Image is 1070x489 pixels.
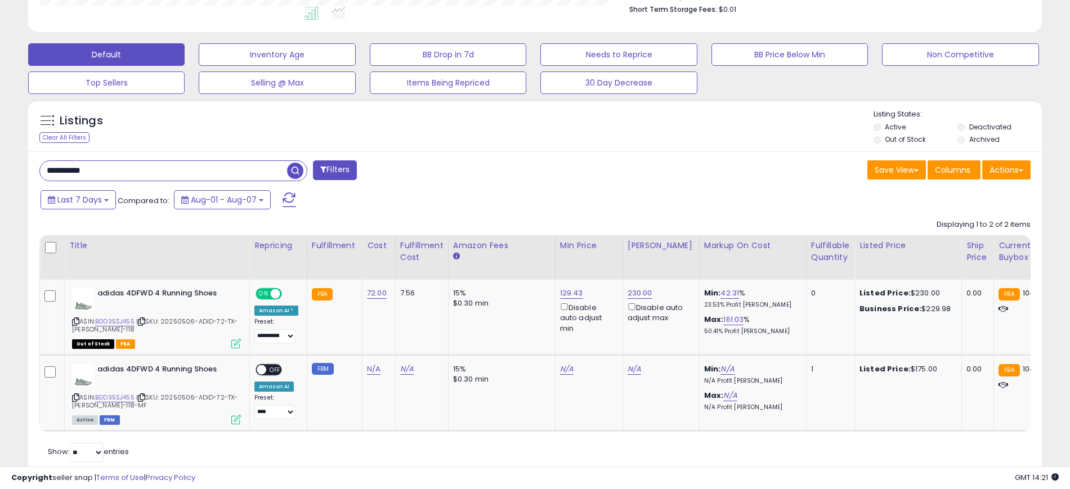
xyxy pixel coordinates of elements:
span: Show: entries [48,446,129,457]
b: Max: [704,390,724,401]
span: FBA [116,339,135,349]
div: $230.00 [859,288,953,298]
span: $0.01 [719,4,736,15]
label: Out of Stock [885,134,926,144]
div: 0.00 [966,364,985,374]
a: 129.43 [560,288,583,299]
div: $229.98 [859,304,953,314]
p: N/A Profit [PERSON_NAME] [704,403,798,411]
span: All listings that are currently out of stock and unavailable for purchase on Amazon [72,339,114,349]
button: BB Drop in 7d [370,43,526,66]
span: All listings currently available for purchase on Amazon [72,415,98,425]
a: B0D35SJ455 [95,393,135,402]
a: 42.31 [720,288,739,299]
a: 72.00 [367,288,387,299]
div: Fulfillable Quantity [811,240,850,263]
b: Listed Price: [859,288,911,298]
button: Non Competitive [882,43,1038,66]
button: BB Price Below Min [711,43,868,66]
button: Filters [313,160,357,180]
b: Min: [704,364,721,374]
div: Amazon Fees [453,240,550,252]
div: Amazon AI [254,382,294,392]
span: Last 7 Days [57,194,102,205]
div: 1 [811,364,846,374]
div: Current Buybox Price [999,240,1056,263]
div: Repricing [254,240,302,252]
a: N/A [628,364,641,375]
div: 15% [453,288,547,298]
div: $175.00 [859,364,953,374]
div: $0.30 min [453,374,547,384]
button: Actions [982,160,1031,180]
button: Last 7 Days [41,190,116,209]
div: ASIN: [72,288,241,347]
button: Inventory Age [199,43,355,66]
div: Amazon AI * [254,306,298,316]
button: Save View [867,160,926,180]
div: Preset: [254,394,298,419]
a: B0D35SJ455 [95,317,135,326]
div: % [704,315,798,335]
button: 30 Day Decrease [540,71,697,94]
span: 2025-08-15 14:21 GMT [1015,472,1059,483]
span: Compared to: [118,195,169,206]
small: FBA [999,288,1019,300]
a: N/A [720,364,734,375]
b: Listed Price: [859,364,911,374]
p: 50.41% Profit [PERSON_NAME] [704,328,798,335]
img: 31kglIaIufL._SL40_.jpg [72,364,95,387]
small: FBM [312,363,334,375]
div: Clear All Filters [39,132,89,143]
div: 7.56 [400,288,440,298]
a: 230.00 [628,288,652,299]
a: N/A [560,364,574,375]
button: Top Sellers [28,71,185,94]
span: FBM [100,415,120,425]
div: Fulfillment [312,240,357,252]
span: Columns [935,164,970,176]
p: 23.53% Profit [PERSON_NAME] [704,301,798,309]
b: Max: [704,314,724,325]
label: Archived [969,134,1000,144]
div: Ship Price [966,240,989,263]
div: Preset: [254,318,298,343]
h5: Listings [60,113,103,129]
small: Amazon Fees. [453,252,460,262]
span: 104.84 [1023,364,1046,374]
button: Columns [928,160,981,180]
span: | SKU: 20250506-ADID-72-TX-[PERSON_NAME]-118 [72,317,238,334]
div: 0.00 [966,288,985,298]
div: Disable auto adjust min [560,301,614,334]
b: adidas 4DFWD 4 Running Shoes [97,364,234,378]
div: seller snap | | [11,473,195,483]
a: Privacy Policy [146,472,195,483]
b: Short Term Storage Fees: [629,5,717,14]
span: OFF [266,365,284,375]
a: N/A [400,364,414,375]
button: Default [28,43,185,66]
div: Markup on Cost [704,240,802,252]
a: 161.03 [723,314,744,325]
button: Items Being Repriced [370,71,526,94]
span: | SKU: 20250506-ADID-72-TX-[PERSON_NAME]-118-MF [72,393,238,410]
div: Min Price [560,240,618,252]
a: Terms of Use [96,472,144,483]
label: Deactivated [969,122,1011,132]
div: $0.30 min [453,298,547,308]
b: Business Price: [859,303,921,314]
span: 104.84 [1023,288,1046,298]
button: Selling @ Max [199,71,355,94]
p: Listing States: [874,109,1042,120]
img: 31kglIaIufL._SL40_.jpg [72,288,95,311]
span: ON [257,289,271,299]
small: FBA [999,364,1019,376]
button: Aug-01 - Aug-07 [174,190,271,209]
div: ASIN: [72,364,241,423]
div: Fulfillment Cost [400,240,444,263]
button: Needs to Reprice [540,43,697,66]
div: Disable auto adjust max [628,301,691,323]
b: Min: [704,288,721,298]
span: OFF [280,289,298,299]
a: N/A [367,364,380,375]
